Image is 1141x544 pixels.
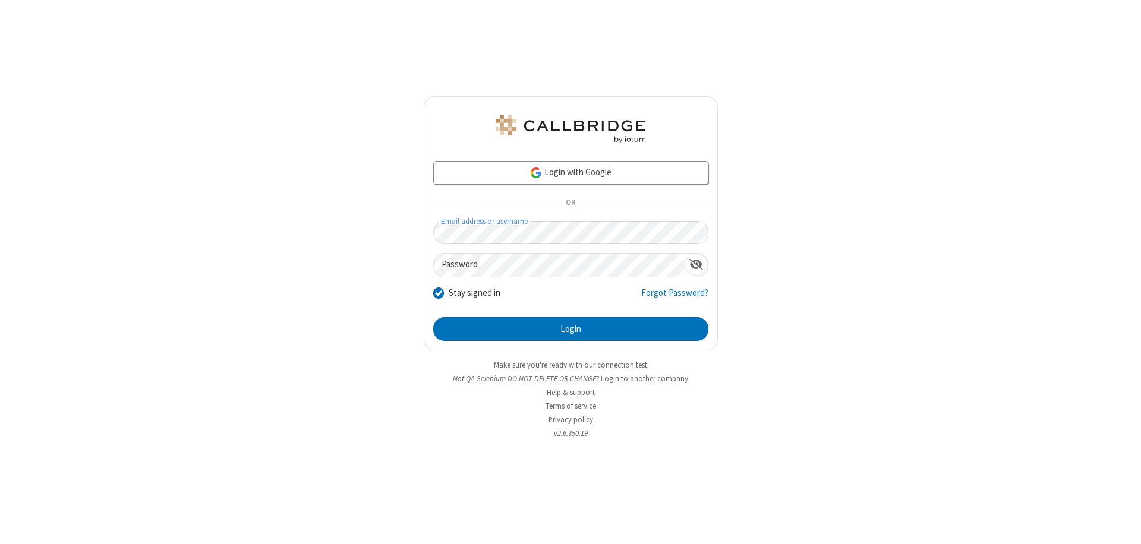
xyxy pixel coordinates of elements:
label: Stay signed in [449,286,500,300]
a: Login with Google [433,161,708,185]
input: Password [434,254,685,277]
a: Privacy policy [549,415,593,425]
button: Login [433,317,708,341]
a: Forgot Password? [641,286,708,309]
input: Email address or username [433,221,708,244]
img: google-icon.png [529,166,543,179]
button: Login to another company [601,373,688,384]
div: Show password [685,254,708,276]
a: Terms of service [546,401,596,411]
span: OR [561,195,580,211]
img: QA Selenium DO NOT DELETE OR CHANGE [493,115,648,143]
li: v2.6.350.19 [424,428,718,439]
a: Help & support [547,387,595,397]
a: Make sure you're ready with our connection test [494,360,647,370]
li: Not QA Selenium DO NOT DELETE OR CHANGE? [424,373,718,384]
